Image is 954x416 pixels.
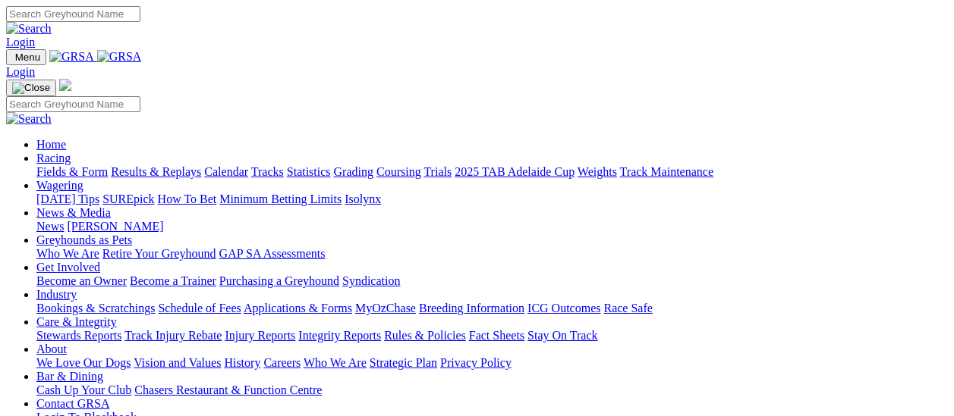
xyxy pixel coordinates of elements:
[36,220,64,233] a: News
[298,329,381,342] a: Integrity Reports
[36,220,948,233] div: News & Media
[36,315,117,328] a: Care & Integrity
[6,80,56,96] button: Toggle navigation
[36,206,111,219] a: News & Media
[225,329,295,342] a: Injury Reports
[219,192,342,205] a: Minimum Betting Limits
[124,329,222,342] a: Track Injury Rebate
[6,49,46,65] button: Toggle navigation
[419,302,524,314] a: Breeding Information
[67,220,163,233] a: [PERSON_NAME]
[355,302,416,314] a: MyOzChase
[370,356,437,369] a: Strategic Plan
[6,65,35,78] a: Login
[158,302,241,314] a: Schedule of Fees
[36,342,67,355] a: About
[376,165,421,178] a: Coursing
[36,192,948,206] div: Wagering
[97,50,142,64] img: GRSA
[6,22,52,36] img: Search
[6,6,140,22] input: Search
[219,274,339,287] a: Purchasing a Greyhound
[578,165,617,178] a: Weights
[469,329,524,342] a: Fact Sheets
[455,165,575,178] a: 2025 TAB Adelaide Cup
[36,152,71,164] a: Racing
[12,82,50,94] img: Close
[287,165,331,178] a: Statistics
[527,302,600,314] a: ICG Outcomes
[36,288,77,301] a: Industry
[244,302,352,314] a: Applications & Forms
[36,165,108,178] a: Fields & Form
[36,356,131,369] a: We Love Our Dogs
[36,370,103,383] a: Bar & Dining
[36,356,948,370] div: About
[36,233,132,246] a: Greyhounds as Pets
[36,179,83,192] a: Wagering
[36,165,948,179] div: Racing
[36,261,100,274] a: Get Involved
[36,302,948,315] div: Industry
[36,247,99,260] a: Who We Are
[204,165,248,178] a: Calendar
[263,356,301,369] a: Careers
[36,138,66,151] a: Home
[36,274,948,288] div: Get Involved
[36,329,121,342] a: Stewards Reports
[49,50,94,64] img: GRSA
[423,165,452,178] a: Trials
[15,52,40,63] span: Menu
[59,79,71,91] img: logo-grsa-white.png
[440,356,512,369] a: Privacy Policy
[224,356,260,369] a: History
[111,165,201,178] a: Results & Replays
[134,356,221,369] a: Vision and Values
[6,112,52,126] img: Search
[102,192,154,205] a: SUREpick
[384,329,466,342] a: Rules & Policies
[102,247,216,260] a: Retire Your Greyhound
[36,397,109,410] a: Contact GRSA
[36,329,948,342] div: Care & Integrity
[219,247,326,260] a: GAP SA Assessments
[36,383,948,397] div: Bar & Dining
[345,192,381,205] a: Isolynx
[36,302,155,314] a: Bookings & Scratchings
[6,96,140,112] input: Search
[527,329,597,342] a: Stay On Track
[134,383,322,396] a: Chasers Restaurant & Function Centre
[620,165,713,178] a: Track Maintenance
[334,165,373,178] a: Grading
[36,274,127,287] a: Become an Owner
[603,302,652,314] a: Race Safe
[251,165,284,178] a: Tracks
[304,356,367,369] a: Who We Are
[36,192,99,205] a: [DATE] Tips
[36,383,131,396] a: Cash Up Your Club
[158,192,217,205] a: How To Bet
[36,247,948,261] div: Greyhounds as Pets
[342,274,400,287] a: Syndication
[6,36,35,48] a: Login
[130,274,216,287] a: Become a Trainer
